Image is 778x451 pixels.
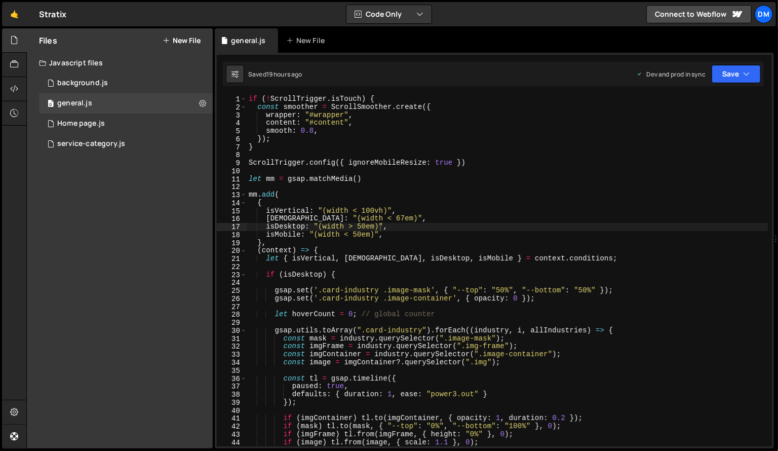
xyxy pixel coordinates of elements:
[39,114,213,134] : 16575/45977.js
[39,134,213,154] div: 16575/46945.js
[217,359,247,367] div: 34
[266,70,302,79] div: 19 hours ago
[217,95,247,103] div: 1
[57,79,108,88] div: background.js
[57,139,125,148] div: service-category.js
[57,119,105,128] div: Home page.js
[217,375,247,383] div: 36
[217,311,247,319] div: 28
[217,407,247,415] div: 40
[217,279,247,287] div: 24
[217,271,247,279] div: 23
[217,391,247,399] div: 38
[217,287,247,295] div: 25
[217,111,247,120] div: 3
[57,99,92,108] div: general.js
[39,73,213,93] div: 16575/45066.js
[217,263,247,271] div: 22
[217,351,247,359] div: 33
[217,183,247,191] div: 12
[286,35,329,46] div: New File
[48,100,54,108] span: 0
[217,239,247,247] div: 19
[217,119,247,127] div: 4
[217,143,247,152] div: 7
[217,431,247,439] div: 43
[217,159,247,167] div: 9
[217,191,247,199] div: 13
[217,327,247,335] div: 30
[217,383,247,391] div: 37
[217,415,247,423] div: 41
[217,423,247,431] div: 42
[217,303,247,311] div: 27
[217,367,247,375] div: 35
[248,70,302,79] div: Saved
[27,53,213,73] div: Javascript files
[39,35,57,46] h2: Files
[39,8,66,20] div: Stratix
[2,2,27,26] a: 🤙
[217,335,247,343] div: 31
[217,255,247,263] div: 21
[217,199,247,207] div: 14
[217,439,247,447] div: 44
[217,231,247,239] div: 18
[217,207,247,215] div: 15
[217,135,247,143] div: 6
[217,295,247,303] div: 26
[637,70,706,79] div: Dev and prod in sync
[217,103,247,111] div: 2
[217,127,247,135] div: 5
[755,5,773,23] a: Dm
[39,93,213,114] div: 16575/45802.js
[217,343,247,351] div: 32
[217,399,247,407] div: 39
[217,247,247,255] div: 20
[217,151,247,159] div: 8
[712,65,761,83] button: Save
[217,319,247,327] div: 29
[217,215,247,223] div: 16
[346,5,432,23] button: Code Only
[231,35,266,46] div: general.js
[646,5,752,23] a: Connect to Webflow
[217,223,247,231] div: 17
[217,175,247,183] div: 11
[163,36,201,45] button: New File
[217,167,247,175] div: 10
